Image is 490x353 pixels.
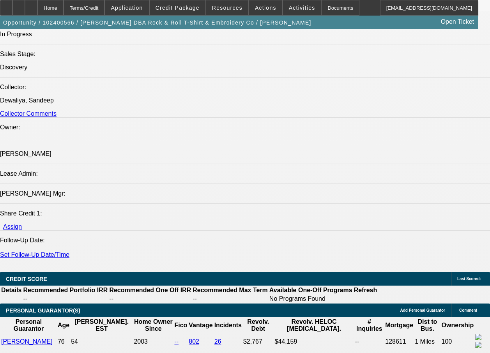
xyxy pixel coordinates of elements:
[400,308,445,312] span: Add Personal Guarantor
[150,0,205,15] button: Credit Package
[356,318,382,332] b: # Inquiries
[23,286,108,294] th: Recommended Portfolio IRR
[57,334,70,350] td: 76
[109,295,191,303] td: --
[289,5,315,11] span: Activities
[269,286,353,294] th: Available One-Off Programs
[212,5,242,11] span: Resources
[385,334,414,350] td: 128611
[441,334,474,350] td: 100
[192,286,268,294] th: Recommended Max Term
[174,322,187,328] b: Fico
[189,322,212,328] b: Vantage
[385,322,413,328] b: Mortgage
[438,15,477,28] a: Open Ticket
[206,0,248,15] button: Resources
[134,338,148,345] span: 2003
[105,0,149,15] button: Application
[189,338,199,345] a: 802
[109,286,191,294] th: Recommended One Off IRR
[269,295,353,303] td: No Programs Found
[418,318,437,332] b: Dist to Bus.
[283,0,321,15] button: Activities
[1,338,53,345] a: [PERSON_NAME]
[414,334,440,350] td: 1 Miles
[3,223,22,230] a: Assign
[457,277,481,281] span: Last Scored:
[287,318,341,332] b: Revolv. HELOC [MEDICAL_DATA].
[192,295,268,303] td: --
[71,334,133,350] td: 54
[354,286,378,294] th: Refresh
[214,322,242,328] b: Incidents
[274,334,354,350] td: $44,159
[3,19,311,26] span: Opportunity / 102400566 / [PERSON_NAME] DBA Rock & Roll T-Shirt & Embroidery Co / [PERSON_NAME]
[475,334,481,340] img: facebook-icon.png
[1,286,22,294] th: Details
[243,334,274,350] td: $2,767
[23,295,108,303] td: --
[214,338,221,345] a: 26
[6,307,80,314] span: PERSONAL GUARANTOR(S)
[174,338,179,345] a: --
[355,334,384,350] td: --
[14,318,44,332] b: Personal Guarantor
[134,318,173,332] b: Home Owner Since
[442,322,474,328] b: Ownership
[249,0,282,15] button: Actions
[247,318,269,332] b: Revolv. Debt
[255,5,276,11] span: Actions
[111,5,143,11] span: Application
[6,276,47,282] span: CREDIT SCORE
[459,308,477,312] span: Comment
[74,318,129,332] b: [PERSON_NAME]. EST
[156,5,200,11] span: Credit Package
[475,342,481,348] img: linkedin-icon.png
[58,322,69,328] b: Age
